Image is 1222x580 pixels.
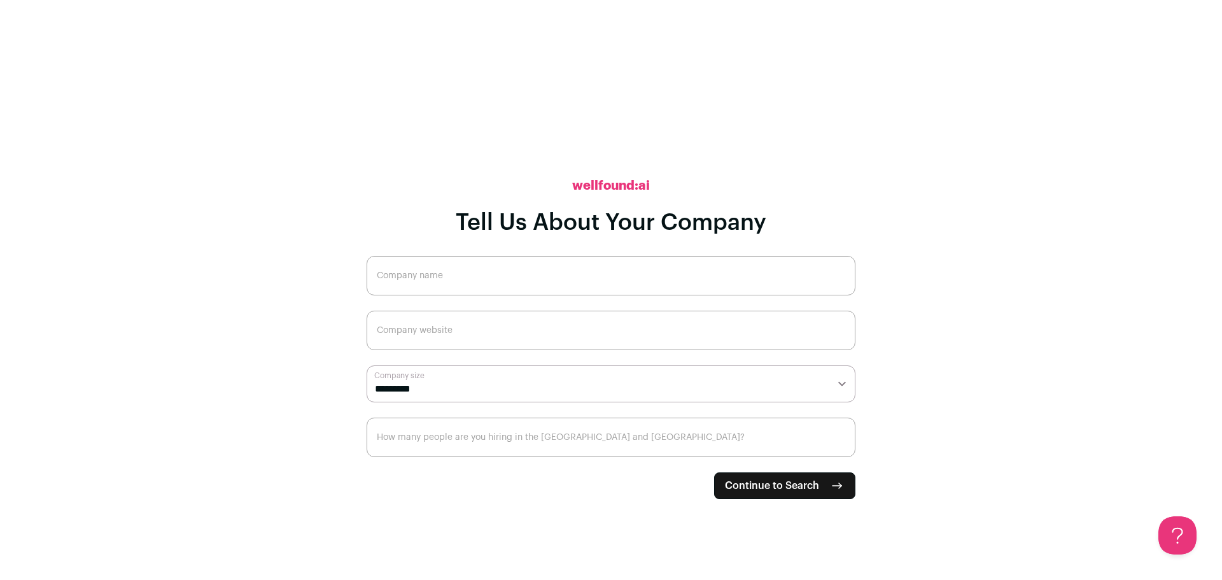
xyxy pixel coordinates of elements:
[367,256,855,295] input: Company name
[714,472,855,499] button: Continue to Search
[367,418,855,457] input: How many people are you hiring in the US and Canada?
[725,478,819,493] span: Continue to Search
[572,177,650,195] h2: wellfound:ai
[456,210,766,236] h1: Tell Us About Your Company
[367,311,855,350] input: Company website
[1158,516,1197,555] iframe: Help Scout Beacon - Open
